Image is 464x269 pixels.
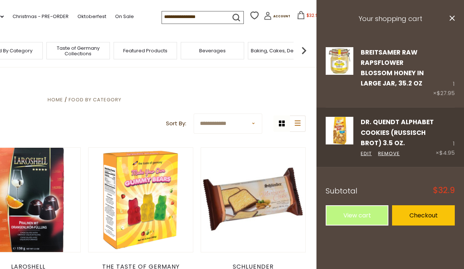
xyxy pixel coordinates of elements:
[264,12,290,22] a: Account
[292,11,323,22] button: $32.9
[199,48,226,53] a: Beverages
[49,45,108,56] a: Taste of Germany Collections
[361,118,434,147] a: Dr. Quendt Alphabet Cookies (Russisch Brot) 3.5 oz.
[433,47,455,98] div: 1 ×
[378,150,400,158] a: Remove
[326,117,353,158] a: Dr. Quendt Alphabet Cookies (Russisch Brot)
[326,186,357,196] span: Subtotal
[326,205,388,226] a: View cart
[123,48,167,53] a: Featured Products
[392,205,455,226] a: Checkout
[77,13,106,21] a: Oktoberfest
[361,150,372,158] a: Edit
[326,117,353,144] img: Dr. Quendt Alphabet Cookies (Russisch Brot)
[69,96,121,103] a: Food By Category
[13,13,69,21] a: Christmas - PRE-ORDER
[436,117,455,158] div: 1 ×
[361,48,424,88] a: Breitsamer Raw Rapsflower Blossom Honey in Large Jar, 35.2 oz
[251,48,308,53] a: Baking, Cakes, Desserts
[115,13,134,21] a: On Sale
[89,148,193,252] img: The Taste of Germany "Make Your Own Gummy Candies" Kit, Mix Only 6.4 oz
[437,89,455,97] span: $27.95
[439,149,455,157] span: $4.95
[297,43,311,58] img: next arrow
[273,14,290,18] span: Account
[307,12,318,18] span: $32.9
[433,186,455,195] span: $32.9
[48,96,63,103] a: Home
[326,47,353,98] a: Breitsamer Raw Rapsflower Blossom Honey in Large Jar, 35.2 oz
[201,148,305,252] img: Schluender Marzipan Cake Chocolate Covered 14 oz.
[326,47,353,75] img: Breitsamer Raw Rapsflower Blossom Honey in Large Jar, 35.2 oz
[166,119,186,128] label: Sort By:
